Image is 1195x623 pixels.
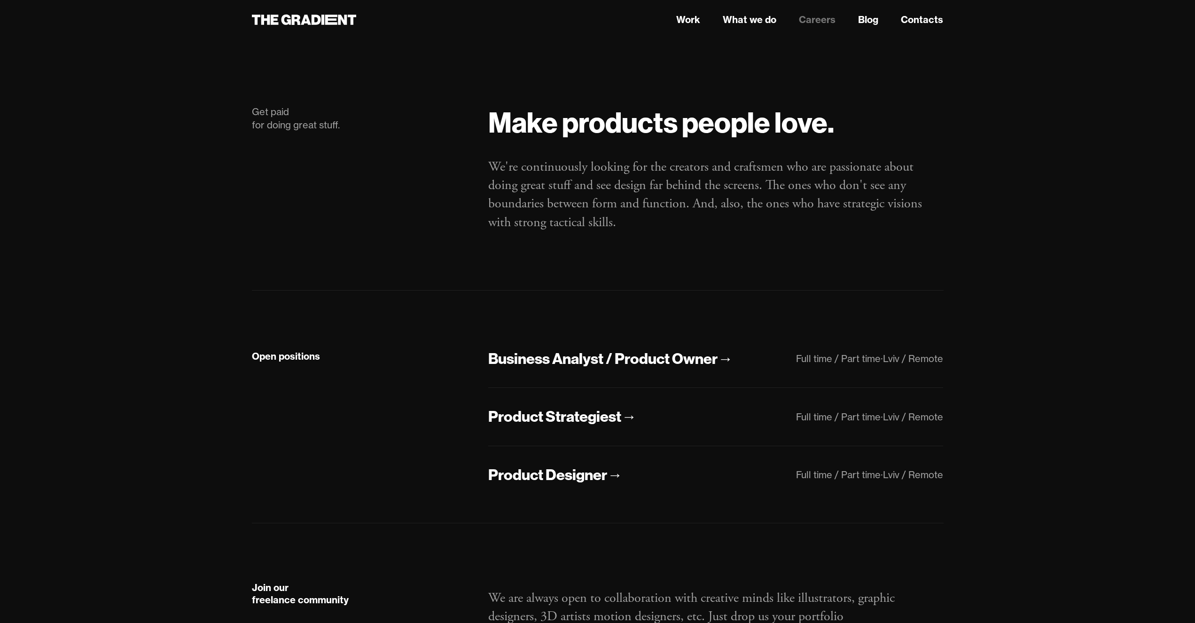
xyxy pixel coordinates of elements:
div: Full time / Part time [796,411,881,423]
div: Product Strategiest [488,407,621,426]
div: → [621,407,636,426]
div: · [881,411,883,423]
a: Product Designer→ [488,465,622,485]
div: Product Designer [488,465,607,485]
div: · [881,469,883,481]
p: We're continuously looking for the creators and craftsmen who are passionate about doing great st... [488,158,943,232]
a: Business Analyst / Product Owner→ [488,349,733,369]
div: Lviv / Remote [883,469,943,481]
a: What we do [723,13,776,27]
div: Business Analyst / Product Owner [488,349,718,369]
a: Product Strategiest→ [488,407,636,427]
strong: Make products people love. [488,104,834,140]
a: Work [676,13,700,27]
div: → [718,349,733,369]
a: Blog [858,13,878,27]
div: Get paid for doing great stuff. [252,105,470,132]
a: Careers [799,13,836,27]
div: Lviv / Remote [883,353,943,364]
strong: Open positions [252,350,320,362]
div: Full time / Part time [796,353,881,364]
div: Full time / Part time [796,469,881,481]
div: Lviv / Remote [883,411,943,423]
a: Contacts [901,13,943,27]
div: → [607,465,622,485]
strong: Join our freelance community [252,582,349,606]
div: · [881,353,883,364]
